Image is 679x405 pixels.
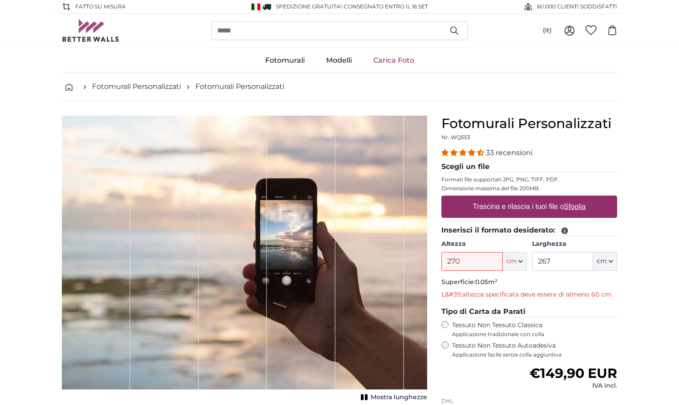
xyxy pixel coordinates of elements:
[503,252,527,271] button: cm
[441,278,617,287] p: Superficie:
[441,397,617,405] p: DHL
[344,3,428,10] span: Consegnato entro il 16 set
[358,391,427,404] button: Mostra lunghezze
[486,148,533,157] span: 33 recensioni
[315,49,363,72] a: Modelli
[475,278,497,286] span: 0.05m²
[452,351,617,358] span: Applicazione facile senza colla aggiuntiva
[195,81,284,92] a: Fotomurali Personalizzati
[441,148,486,157] span: 4.33 stars
[363,49,425,72] a: Carica Foto
[593,252,617,271] button: cm
[441,161,617,172] legend: Scegli un file
[251,4,260,10] img: Italia
[75,3,126,11] span: Fatto su misura
[537,3,617,11] span: 60.000 CLIENTI SODDISFATTI
[441,116,617,132] h1: Fotomurali Personalizzati
[371,393,427,402] span: Mostra lunghezze
[92,81,181,92] a: Fotomurali Personalizzati
[255,49,315,72] a: Fotomurali
[441,134,470,140] span: Nr. WQ553
[529,365,617,381] span: €149,90 EUR
[529,381,617,390] div: IVA incl.
[564,203,586,210] u: Sfoglia
[441,185,617,192] p: Dimensione massima del file 200MB.
[532,240,617,249] label: Larghezza
[597,257,607,266] span: cm
[62,72,617,101] nav: breadcrumbs
[441,176,617,183] p: Formati file supportati JPG, PNG, TIFF, PDF.
[441,225,617,236] legend: Inserisci il formato desiderato:
[441,306,617,317] legend: Tipo di Carta da Parati
[452,341,617,358] label: Tessuto Non Tessuto Autoadesiva
[342,3,428,10] span: -
[441,290,617,299] p: L&#39;altezza specificata deve essere di almeno 60 cm.
[62,19,120,42] img: Betterwalls
[276,3,342,10] span: Spedizione GRATUITA!
[441,240,526,249] label: Altezza
[536,23,559,39] button: (it)
[469,198,590,216] label: Trascina e rilascia i tuoi file o
[506,257,517,266] span: cm
[62,116,427,404] div: 1 of 1
[452,321,617,338] label: Tessuto Non Tessuto Classica
[452,331,617,338] span: Applicazione tradizionale con colla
